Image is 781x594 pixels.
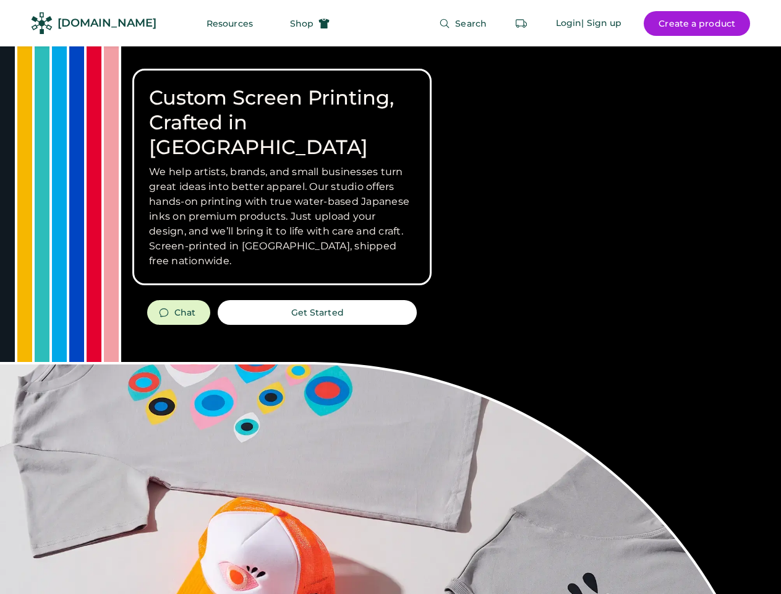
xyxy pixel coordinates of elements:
[149,85,415,160] h1: Custom Screen Printing, Crafted in [GEOGRAPHIC_DATA]
[509,11,534,36] button: Retrieve an order
[149,165,415,269] h3: We help artists, brands, and small businesses turn great ideas into better apparel. Our studio of...
[147,300,210,325] button: Chat
[644,11,750,36] button: Create a product
[275,11,344,36] button: Shop
[218,300,417,325] button: Get Started
[192,11,268,36] button: Resources
[581,17,621,30] div: | Sign up
[455,19,487,28] span: Search
[31,12,53,34] img: Rendered Logo - Screens
[58,15,156,31] div: [DOMAIN_NAME]
[556,17,582,30] div: Login
[424,11,501,36] button: Search
[290,19,314,28] span: Shop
